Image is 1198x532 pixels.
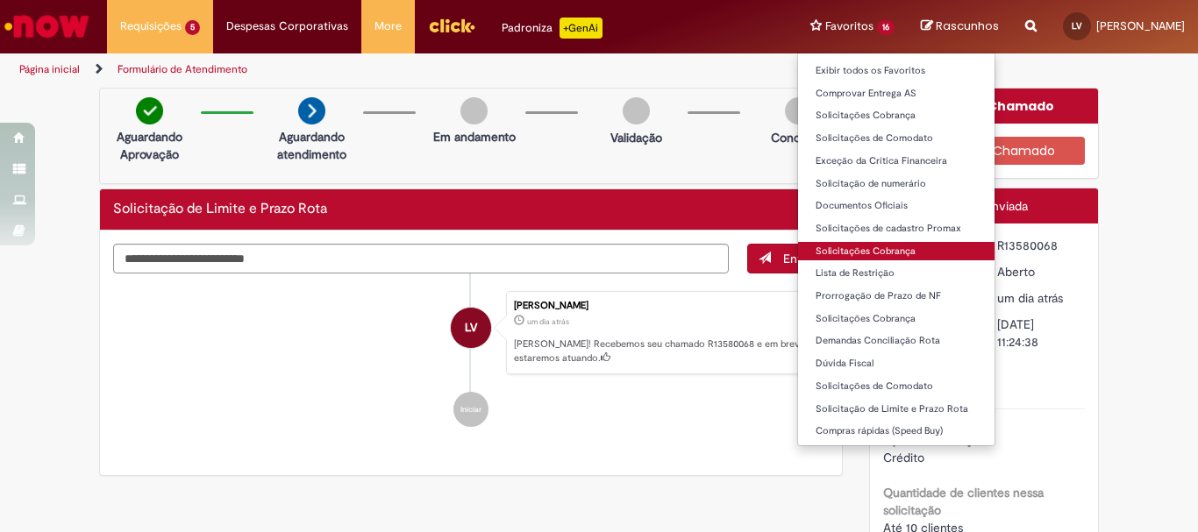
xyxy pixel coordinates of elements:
span: Rascunhos [936,18,999,34]
span: 5 [185,20,200,35]
span: um dia atrás [997,290,1063,306]
a: Solicitação de numerário [798,174,995,194]
p: Validação [610,129,662,146]
a: Exceção da Crítica Financeira [798,152,995,171]
p: [PERSON_NAME]! Recebemos seu chamado R13580068 e em breve estaremos atuando. [514,337,819,365]
ul: Trilhas de página [13,53,786,86]
span: Requisições [120,18,182,35]
div: R13580068 [997,237,1079,254]
button: Enviar [747,244,829,273]
p: +GenAi [560,18,603,39]
h2: Solicitação de Limite e Prazo Rota Histórico de tíquete [113,202,327,217]
a: Solicitações de Comodato [798,377,995,396]
a: Formulário de Atendimento [118,62,247,76]
div: 30/09/2025 09:24:34 [997,289,1079,307]
b: Tipo de solicitação [883,432,986,448]
div: Aberto [997,263,1079,280]
a: Solicitações Cobrança [798,106,995,125]
div: [DATE] 11:24:38 [997,316,1079,351]
a: Solicitações Cobrança [798,242,995,261]
div: Padroniza [502,18,603,39]
a: Exibir todos os Favoritos [798,61,995,81]
span: LV [1072,20,1082,32]
a: Solicitações de Comodato [798,129,995,148]
a: Solicitações Cobrança [798,309,995,329]
a: Solicitações de cadastro Promax [798,219,995,238]
a: Comprovar Entrega AS [798,84,995,103]
a: Compras rápidas (Speed Buy) [798,422,995,441]
img: ServiceNow [2,9,92,44]
div: Larissa Camurca Vieira [451,308,491,348]
img: img-circle-grey.png [785,97,812,124]
span: um dia atrás [527,316,569,327]
span: Favoritos [825,18,874,35]
img: img-circle-grey.png [623,97,650,124]
a: Demandas Conciliação Rota [798,331,995,351]
span: Crédito [883,450,924,465]
p: Em andamento [433,128,516,145]
img: check-circle-green.png [136,97,163,124]
ul: Histórico de tíquete [113,273,829,445]
p: Concluído [771,129,827,146]
a: Rascunhos [921,18,999,35]
a: Documentos Oficiais [798,196,995,216]
ul: Favoritos [797,53,995,446]
img: img-circle-grey.png [460,97,488,124]
span: LV [465,307,477,349]
time: 30/09/2025 09:24:34 [527,316,569,327]
span: 16 [877,20,895,35]
img: click_logo_yellow_360x200.png [428,12,475,39]
span: Despesas Corporativas [226,18,348,35]
span: Enviar [783,251,817,266]
textarea: Digite sua mensagem aqui... [113,244,729,273]
a: Lista de Restrição [798,264,995,283]
time: 30/09/2025 09:24:34 [997,290,1063,306]
span: More [374,18,402,35]
a: Solicitação de Limite e Prazo Rota [798,400,995,419]
a: Prorrogação de Prazo de NF [798,287,995,306]
p: Aguardando Aprovação [107,128,192,163]
a: Dúvida Fiscal [798,354,995,373]
a: Página inicial [19,62,80,76]
b: Quantidade de clientes nessa solicitação [883,485,1044,518]
div: [PERSON_NAME] [514,301,819,311]
li: Larissa Camurca Vieira [113,291,829,375]
span: [PERSON_NAME] [1096,18,1185,33]
p: Aguardando atendimento [269,128,354,163]
img: arrow-next.png [298,97,325,124]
